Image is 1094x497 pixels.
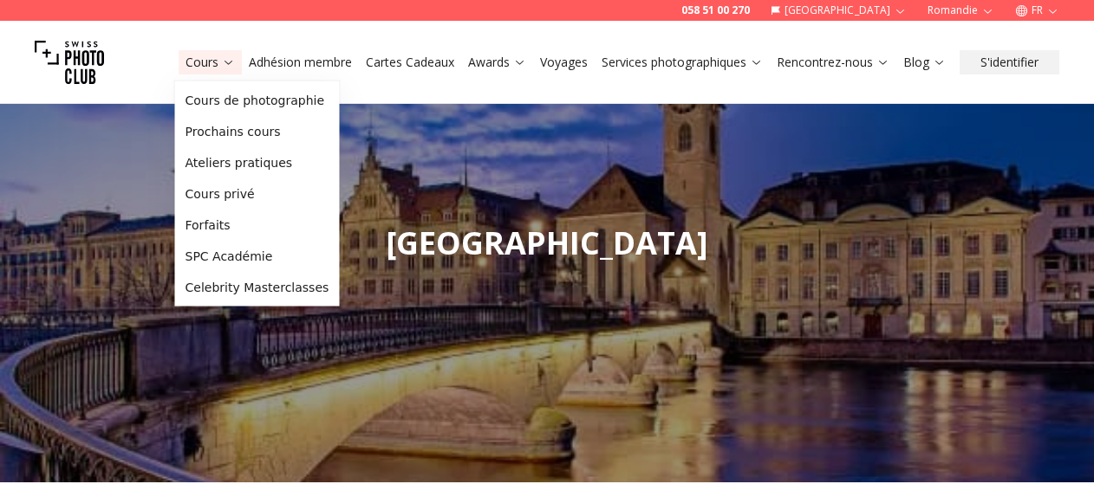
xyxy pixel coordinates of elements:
[540,54,588,71] a: Voyages
[896,50,953,74] button: Blog
[770,50,896,74] button: Rencontrez-nous
[960,50,1059,74] button: S'identifier
[595,50,770,74] button: Services photographiques
[359,50,461,74] button: Cartes Cadeaux
[179,210,336,241] a: Forfaits
[179,50,242,74] button: Cours
[179,178,336,210] a: Cours privé
[179,116,336,147] a: Prochains cours
[186,54,235,71] a: Cours
[35,28,104,97] img: Swiss photo club
[179,147,336,178] a: Ateliers pratiques
[179,241,336,272] a: SPC Académie
[777,54,889,71] a: Rencontrez-nous
[602,54,763,71] a: Services photographiques
[903,54,946,71] a: Blog
[681,3,750,17] a: 058 51 00 270
[386,222,708,264] span: [GEOGRAPHIC_DATA]
[179,272,336,303] a: Celebrity Masterclasses
[533,50,595,74] button: Voyages
[461,50,533,74] button: Awards
[366,54,454,71] a: Cartes Cadeaux
[468,54,526,71] a: Awards
[242,50,359,74] button: Adhésion membre
[179,85,336,116] a: Cours de photographie
[249,54,352,71] a: Adhésion membre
